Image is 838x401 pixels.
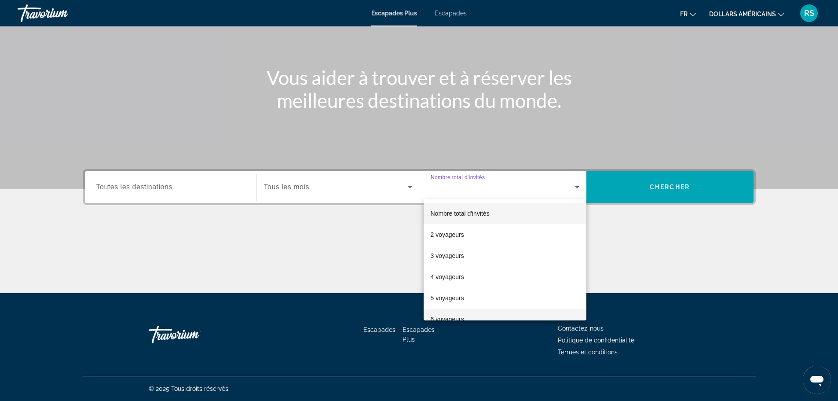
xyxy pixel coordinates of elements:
[803,366,831,394] iframe: Bouton de lancement de la fenêtre de messagerie
[431,210,490,217] font: Nombre total d'invités
[431,294,464,302] font: 5 voyageurs
[431,316,464,323] font: 6 voyageurs
[431,231,464,238] font: 2 voyageurs
[431,252,464,259] font: 3 voyageurs
[431,273,464,280] font: 4 voyageurs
